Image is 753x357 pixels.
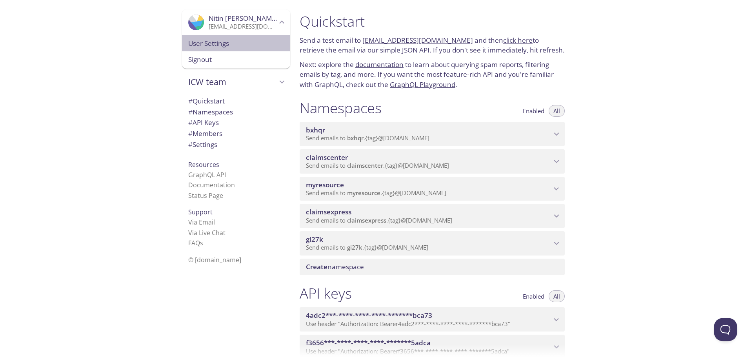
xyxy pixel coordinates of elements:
[300,204,565,228] div: claimsexpress namespace
[182,128,290,139] div: Members
[300,99,382,117] h1: Namespaces
[209,14,278,23] span: Nitin [PERSON_NAME]
[300,149,565,174] div: claimscenter namespace
[306,134,429,142] span: Send emails to . {tag} @[DOMAIN_NAME]
[306,180,344,189] span: myresource
[355,60,404,69] a: documentation
[182,51,290,69] div: Signout
[188,170,226,179] a: GraphQL API
[306,216,452,224] span: Send emails to . {tag} @[DOMAIN_NAME]
[306,262,364,271] span: namespace
[188,140,193,149] span: #
[347,189,380,197] span: myresource
[306,207,351,216] span: claimsexpress
[188,239,203,247] a: FAQ
[209,23,277,31] p: [EMAIL_ADDRESS][DOMAIN_NAME]
[300,122,565,146] div: bxhqr namespace
[306,243,428,251] span: Send emails to . {tag} @[DOMAIN_NAME]
[182,9,290,35] div: Nitin Jindal
[518,290,549,302] button: Enabled
[188,107,193,116] span: #
[200,239,203,247] span: s
[300,177,565,201] div: myresource namespace
[347,216,386,224] span: claimsexpress
[306,125,325,134] span: bxhqr
[503,36,533,45] a: click here
[188,107,233,116] span: Namespaces
[182,139,290,150] div: Team Settings
[306,161,449,169] span: Send emails to . {tag} @[DOMAIN_NAME]
[362,36,473,45] a: [EMAIL_ADDRESS][DOMAIN_NAME]
[188,118,219,127] span: API Keys
[306,235,323,244] span: gi27k
[188,256,241,264] span: © [DOMAIN_NAME]
[182,72,290,92] div: ICW team
[300,285,352,302] h1: API keys
[188,140,217,149] span: Settings
[188,76,277,87] span: ICW team
[300,259,565,275] div: Create namespace
[188,96,193,105] span: #
[188,54,284,65] span: Signout
[188,129,193,138] span: #
[300,60,565,90] p: Next: explore the to learn about querying spam reports, filtering emails by tag, and more. If you...
[188,218,215,227] a: Via Email
[188,191,223,200] a: Status Page
[188,208,213,216] span: Support
[347,134,364,142] span: bxhqr
[306,153,348,162] span: claimscenter
[300,231,565,256] div: gi27k namespace
[549,105,565,117] button: All
[188,160,219,169] span: Resources
[188,181,235,189] a: Documentation
[182,117,290,128] div: API Keys
[182,96,290,107] div: Quickstart
[188,129,222,138] span: Members
[300,35,565,55] p: Send a test email to and then to retrieve the email via our simple JSON API. If you don't see it ...
[306,262,327,271] span: Create
[188,118,193,127] span: #
[182,107,290,118] div: Namespaces
[188,228,226,237] a: Via Live Chat
[390,80,455,89] a: GraphQL Playground
[188,96,225,105] span: Quickstart
[347,161,383,169] span: claimscenter
[182,35,290,52] div: User Settings
[300,13,565,30] h1: Quickstart
[518,105,549,117] button: Enabled
[188,38,284,49] span: User Settings
[347,243,362,251] span: gi27k
[549,290,565,302] button: All
[306,189,446,197] span: Send emails to . {tag} @[DOMAIN_NAME]
[714,318,737,341] iframe: Help Scout Beacon - Open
